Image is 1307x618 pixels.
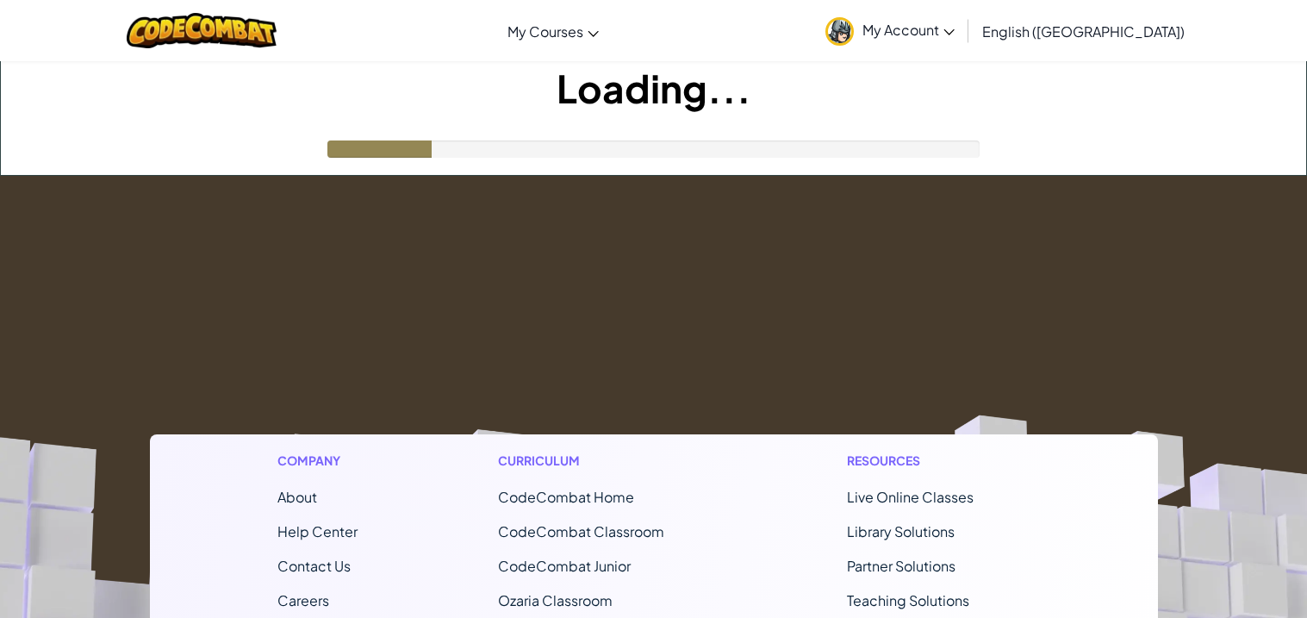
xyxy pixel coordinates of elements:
[498,557,631,575] a: CodeCombat Junior
[862,21,955,39] span: My Account
[277,557,351,575] span: Contact Us
[847,522,955,540] a: Library Solutions
[498,452,706,470] h1: Curriculum
[498,522,664,540] a: CodeCombat Classroom
[498,591,613,609] a: Ozaria Classroom
[498,488,634,506] span: CodeCombat Home
[499,8,607,54] a: My Courses
[847,557,955,575] a: Partner Solutions
[507,22,583,41] span: My Courses
[1,61,1306,115] h1: Loading...
[277,591,329,609] a: Careers
[974,8,1193,54] a: English ([GEOGRAPHIC_DATA])
[127,13,277,48] img: CodeCombat logo
[847,488,974,506] a: Live Online Classes
[817,3,963,58] a: My Account
[277,488,317,506] a: About
[277,522,358,540] a: Help Center
[982,22,1185,41] span: English ([GEOGRAPHIC_DATA])
[277,452,358,470] h1: Company
[847,452,1030,470] h1: Resources
[825,17,854,46] img: avatar
[847,591,969,609] a: Teaching Solutions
